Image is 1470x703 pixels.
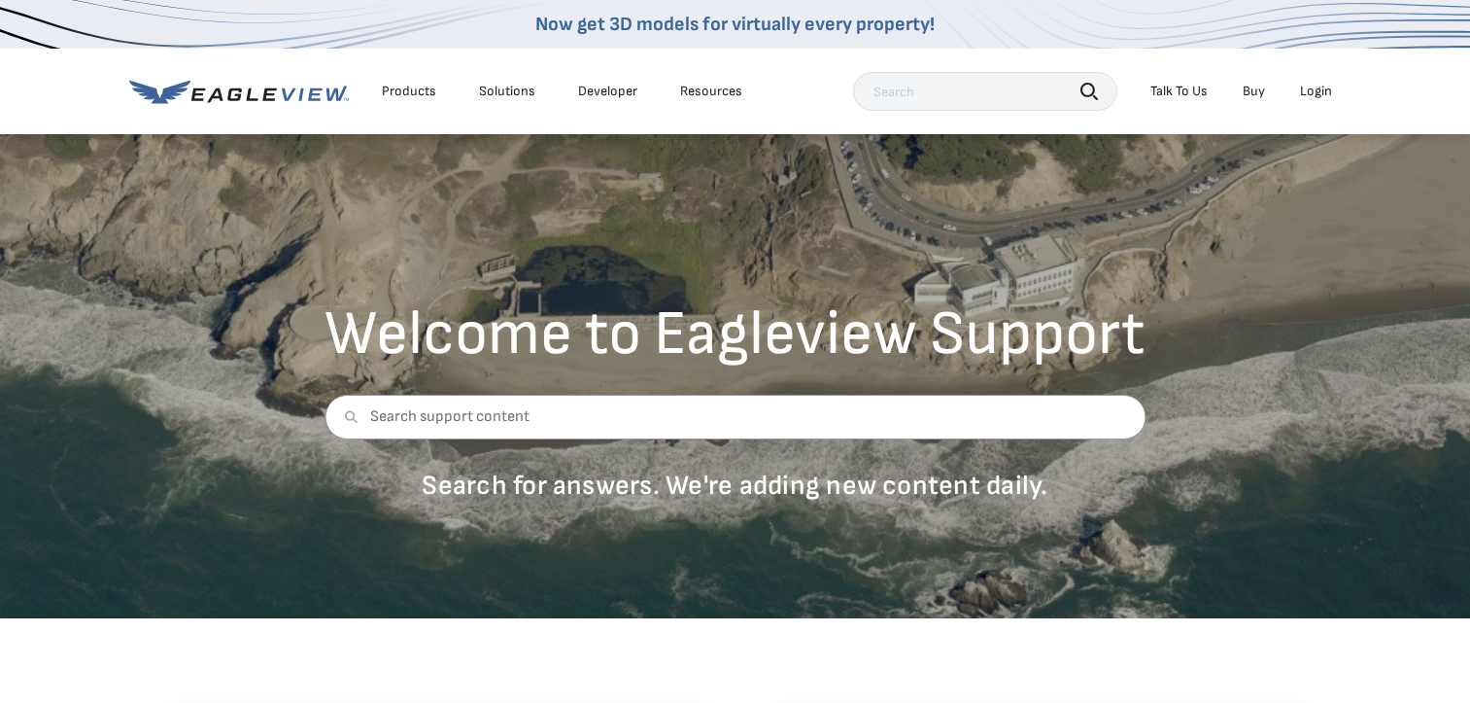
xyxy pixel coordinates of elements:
a: Developer [578,83,637,100]
div: Login [1300,83,1332,100]
div: Resources [680,83,742,100]
a: Now get 3D models for virtually every property! [535,13,935,36]
p: Search for answers. We're adding new content daily. [325,469,1145,503]
div: Products [382,83,436,100]
h2: Welcome to Eagleview Support [325,303,1145,366]
div: Solutions [479,83,535,100]
input: Search [853,72,1117,111]
div: Talk To Us [1150,83,1208,100]
a: Buy [1243,83,1265,100]
input: Search support content [325,395,1145,439]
